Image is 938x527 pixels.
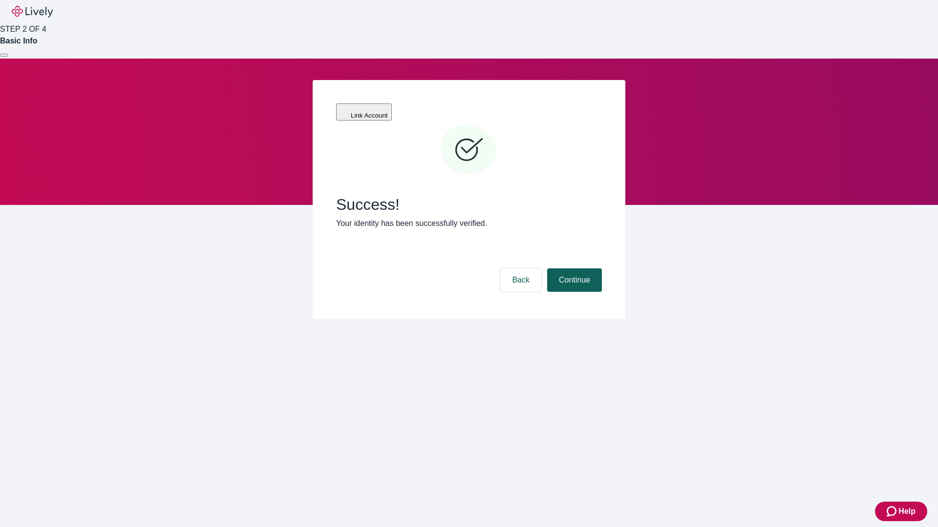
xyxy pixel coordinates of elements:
p: Your identity has been successfully verified. [336,218,602,229]
button: Back [500,268,541,292]
svg: Zendesk support icon [887,506,898,517]
span: Help [898,506,916,517]
span: Success! [336,195,602,214]
button: Zendesk support iconHelp [875,502,927,521]
img: Lively [12,6,53,18]
button: Continue [547,268,602,292]
button: Link Account [336,103,392,121]
svg: Checkmark icon [440,121,498,180]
